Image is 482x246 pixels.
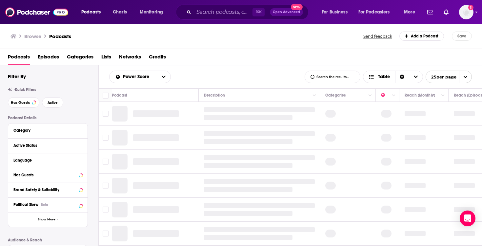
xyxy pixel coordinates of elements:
h2: Filter By [8,73,26,79]
button: Column Actions [311,92,318,100]
div: Open Intercom Messenger [460,211,475,226]
span: For Business [322,8,348,17]
span: ⌘ K [252,8,265,16]
button: Category [13,126,82,134]
button: Language [13,156,82,164]
img: Podchaser - Follow, Share and Rate Podcasts [5,6,68,18]
a: Categories [67,52,93,65]
a: Charts [109,7,131,17]
button: Brand Safety & Suitability [13,186,82,194]
p: Audience & Reach [8,238,88,242]
img: User Profile [459,5,473,19]
span: Has Guests [11,101,30,104]
div: Power Score [381,91,390,99]
button: open menu [77,7,109,17]
span: Toggle select row [103,111,109,117]
button: Has Guests [8,97,39,108]
span: Toggle select row [103,183,109,189]
div: Categories [325,91,346,99]
a: Lists [101,52,111,65]
button: Active [42,97,63,108]
h3: Browse [24,33,41,39]
button: Column Actions [439,92,447,100]
span: Table [378,75,390,79]
button: Political SkewBeta [13,200,82,209]
button: Active Status [13,141,82,149]
div: Description [204,91,225,99]
span: Podcasts [81,8,101,17]
span: Monitoring [140,8,163,17]
span: 25 per page [426,72,456,82]
span: Active [48,101,58,104]
button: Open AdvancedNew [270,8,303,16]
span: More [404,8,415,17]
span: Toggle select row [103,135,109,141]
a: Episodes [38,52,59,65]
div: Has Guests [13,173,77,177]
div: Active Status [13,143,78,148]
span: Open Advanced [273,11,300,14]
button: Save [452,32,472,41]
button: Has Guests [13,171,82,179]
a: Podcasts [49,33,71,39]
span: Quick Filters [14,87,36,92]
div: Search podcasts, credits, & more... [182,5,315,20]
h2: Choose List sort [109,71,171,83]
p: Podcast Details [8,116,88,120]
div: Podcast [112,91,127,99]
a: Podcasts [8,52,30,65]
span: Power Score [123,75,151,79]
button: Column Actions [390,92,398,100]
button: open menu [354,7,399,17]
span: Charts [113,8,127,17]
button: Column Actions [366,92,374,100]
a: Show notifications dropdown [425,7,436,18]
span: Political Skew [13,202,38,207]
div: Language [13,158,78,163]
button: open menu [110,75,157,79]
div: Beta [41,203,48,207]
button: open menu [426,71,472,83]
span: New [291,4,303,10]
span: Toggle select row [103,231,109,236]
div: Sort Direction [395,71,409,83]
input: Search podcasts, credits, & more... [194,7,252,17]
button: open menu [157,71,171,83]
button: open menu [317,7,356,17]
span: Toggle select row [103,207,109,212]
button: Choose View [363,71,423,83]
div: Brand Safety & Suitability [13,188,77,192]
svg: Add a profile image [468,5,473,10]
a: Add a Podcast [399,32,444,41]
div: Category [13,128,78,133]
div: Reach (Monthly) [405,91,435,99]
button: open menu [399,7,423,17]
a: Show notifications dropdown [441,7,451,18]
span: Toggle select row [103,159,109,165]
button: Show More [8,212,88,227]
button: open menu [135,7,171,17]
button: Show profile menu [459,5,473,19]
a: Networks [119,52,141,65]
span: Logged in as ereardon [459,5,473,19]
span: For Podcasters [358,8,390,17]
a: Credits [149,52,166,65]
span: Show More [38,218,55,221]
button: Send feedback [361,34,394,39]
